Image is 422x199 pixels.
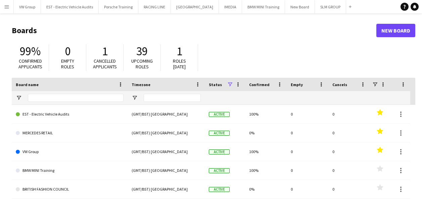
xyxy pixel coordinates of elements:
a: MERCEDES RETAIL [16,124,124,142]
span: 99% [20,44,41,59]
a: BRITISH FASHION COUNCIL [16,180,124,199]
button: Open Filter Menu [132,95,138,101]
div: 0% [245,180,287,198]
a: VW Group [16,142,124,161]
span: Active [209,187,230,192]
div: 100% [245,161,287,180]
span: 1 [102,44,108,59]
span: Empty roles [61,58,74,70]
div: 0 [328,124,370,142]
button: Open Filter Menu [16,95,22,101]
span: Active [209,131,230,136]
a: New Board [376,24,415,37]
span: Upcoming roles [131,58,153,70]
a: BMW MINI Training [16,161,124,180]
div: 0 [287,124,328,142]
div: 100% [245,142,287,161]
span: Cancels [332,82,347,87]
div: (GMT/BST) [GEOGRAPHIC_DATA] [128,142,205,161]
div: 0 [287,105,328,123]
a: EST - Electric Vehicle Audits [16,105,124,124]
div: 0 [328,105,370,123]
button: RACING LINE [138,0,171,13]
div: 100% [245,105,287,123]
span: Active [209,168,230,173]
div: (GMT/BST) [GEOGRAPHIC_DATA] [128,124,205,142]
span: Confirmed [249,82,270,87]
span: Empty [291,82,303,87]
input: Board name Filter Input [28,94,124,102]
span: Cancelled applicants [93,58,117,70]
span: 0 [65,44,71,59]
h1: Boards [12,25,376,36]
div: 0 [287,142,328,161]
button: Porsche Training [99,0,138,13]
div: 0 [328,180,370,198]
span: Roles [DATE] [173,58,186,70]
button: VW Group [14,0,41,13]
div: (GMT/BST) [GEOGRAPHIC_DATA] [128,105,205,123]
span: Active [209,112,230,117]
button: IMEDIA [219,0,242,13]
div: (GMT/BST) [GEOGRAPHIC_DATA] [128,161,205,180]
button: SLM GROUP [315,0,346,13]
span: Timezone [132,82,150,87]
div: 0 [328,161,370,180]
button: New Board [285,0,315,13]
div: (GMT/BST) [GEOGRAPHIC_DATA] [128,180,205,198]
div: 0 [328,142,370,161]
span: Active [209,149,230,154]
button: EST - Electric Vehicle Audits [41,0,99,13]
span: Status [209,82,222,87]
input: Timezone Filter Input [144,94,201,102]
span: Confirmed applicants [18,58,42,70]
span: 39 [136,44,148,59]
div: 0% [245,124,287,142]
span: 1 [177,44,182,59]
span: Board name [16,82,39,87]
div: 0 [287,180,328,198]
button: [GEOGRAPHIC_DATA] [171,0,219,13]
button: BMW MINI Training [242,0,285,13]
div: 0 [287,161,328,180]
